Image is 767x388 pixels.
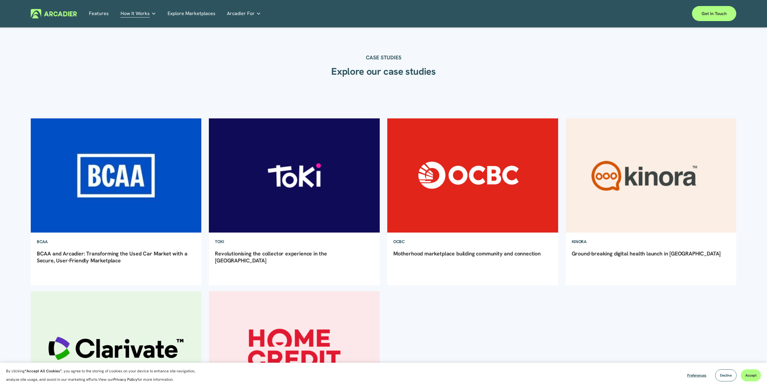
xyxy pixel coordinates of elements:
[683,369,711,381] button: Preferences
[209,233,230,250] a: TOKI
[31,9,77,18] img: Arcadier
[25,368,62,374] strong: “Accept All Cookies”
[687,373,706,378] span: Preferences
[6,367,202,384] p: By clicking , you agree to the storing of cookies on your device to enhance site navigation, anal...
[715,369,737,381] button: Decline
[227,9,255,18] span: Arcadier For
[387,233,411,250] a: OCBC
[121,9,156,18] a: folder dropdown
[30,118,202,233] img: BCAA and Arcadier: Transforming the Used Car Market with a Secure, User-Friendly Marketplace
[692,6,736,21] a: Get in touch
[89,9,109,18] a: Features
[227,9,261,18] a: folder dropdown
[720,373,732,378] span: Decline
[31,233,54,250] a: BCAA
[208,118,381,233] img: Revolutionising the collector experience in the Philippines
[215,250,327,264] a: Revolutionising the collector experience in the [GEOGRAPHIC_DATA]
[566,233,593,250] a: Kinora
[37,250,187,264] a: BCAA and Arcadier: Transforming the Used Car Market with a Secure, User-Friendly Marketplace
[393,250,541,257] a: Motherhood marketplace building community and connection
[741,369,761,381] button: Accept
[745,373,756,378] span: Accept
[113,377,137,382] a: Privacy Policy
[565,118,737,233] img: Ground-breaking digital health launch in Australia
[386,118,559,233] img: Motherhood marketplace building community and connection
[121,9,150,18] span: How It Works
[572,250,721,257] a: Ground-breaking digital health launch in [GEOGRAPHIC_DATA]
[331,65,435,78] strong: Explore our case studies
[168,9,215,18] a: Explore Marketplaces
[366,54,401,61] strong: CASE STUDIES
